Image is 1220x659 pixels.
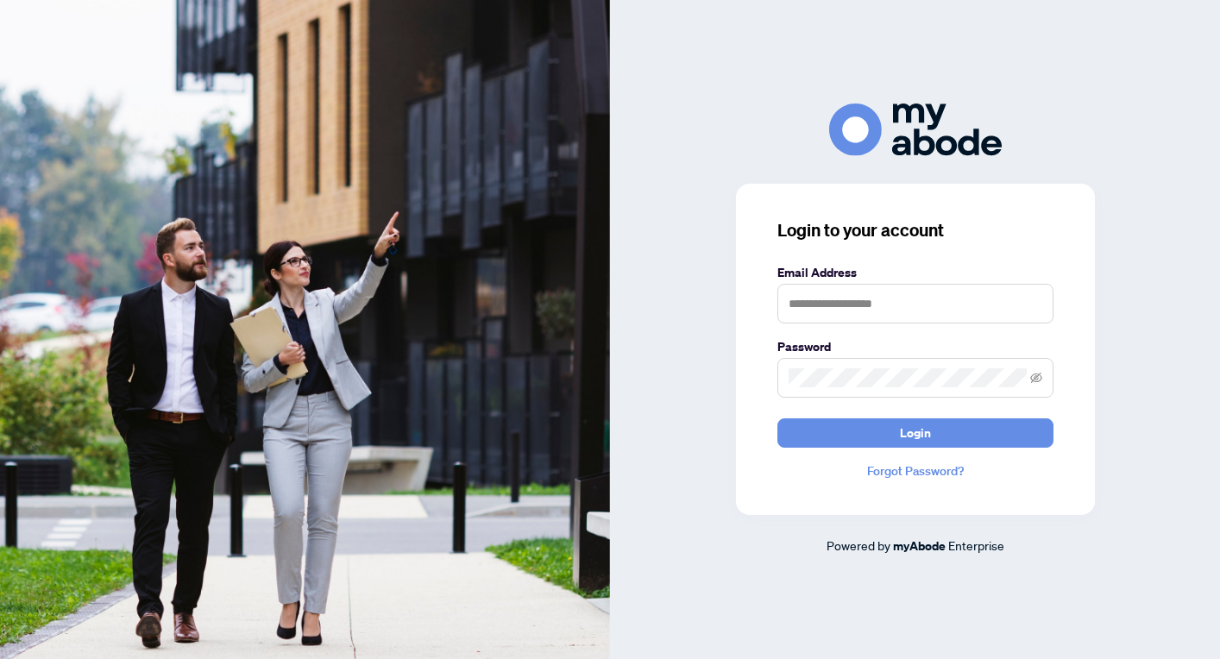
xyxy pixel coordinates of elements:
[948,537,1004,553] span: Enterprise
[777,218,1053,242] h3: Login to your account
[893,537,946,555] a: myAbode
[900,419,931,447] span: Login
[777,461,1053,480] a: Forgot Password?
[829,104,1002,156] img: ma-logo
[777,263,1053,282] label: Email Address
[777,418,1053,448] button: Login
[777,337,1053,356] label: Password
[1030,372,1042,384] span: eye-invisible
[827,537,890,553] span: Powered by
